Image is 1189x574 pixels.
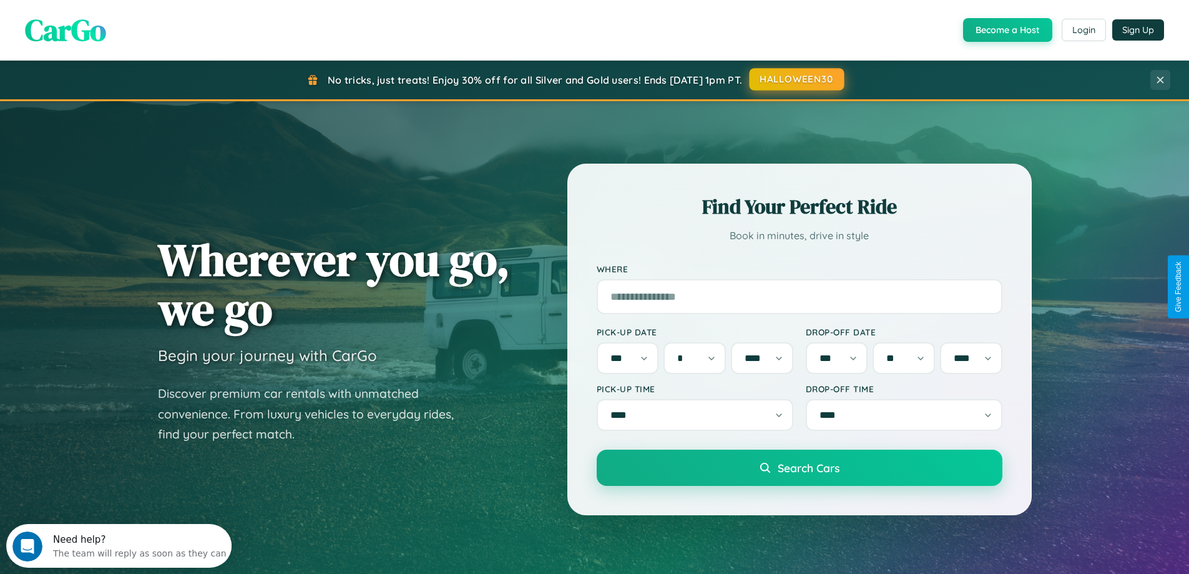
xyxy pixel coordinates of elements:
[158,235,510,334] h1: Wherever you go, we go
[597,327,793,337] label: Pick-up Date
[1112,19,1164,41] button: Sign Up
[597,383,793,394] label: Pick-up Time
[25,9,106,51] span: CarGo
[158,346,377,365] h3: Begin your journey with CarGo
[806,383,1002,394] label: Drop-off Time
[1062,19,1106,41] button: Login
[597,227,1002,245] p: Book in minutes, drive in style
[47,21,220,34] div: The team will reply as soon as they can
[328,74,742,86] span: No tricks, just treats! Enjoy 30% off for all Silver and Gold users! Ends [DATE] 1pm PT.
[5,5,232,39] div: Open Intercom Messenger
[806,327,1002,337] label: Drop-off Date
[47,11,220,21] div: Need help?
[778,461,839,475] span: Search Cars
[597,193,1002,220] h2: Find Your Perfect Ride
[597,450,1002,486] button: Search Cars
[750,68,844,91] button: HALLOWEEN30
[597,264,1002,274] label: Where
[158,383,470,445] p: Discover premium car rentals with unmatched convenience. From luxury vehicles to everyday rides, ...
[6,524,232,568] iframe: Intercom live chat discovery launcher
[1174,262,1183,312] div: Give Feedback
[12,532,42,562] iframe: Intercom live chat
[963,18,1052,42] button: Become a Host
